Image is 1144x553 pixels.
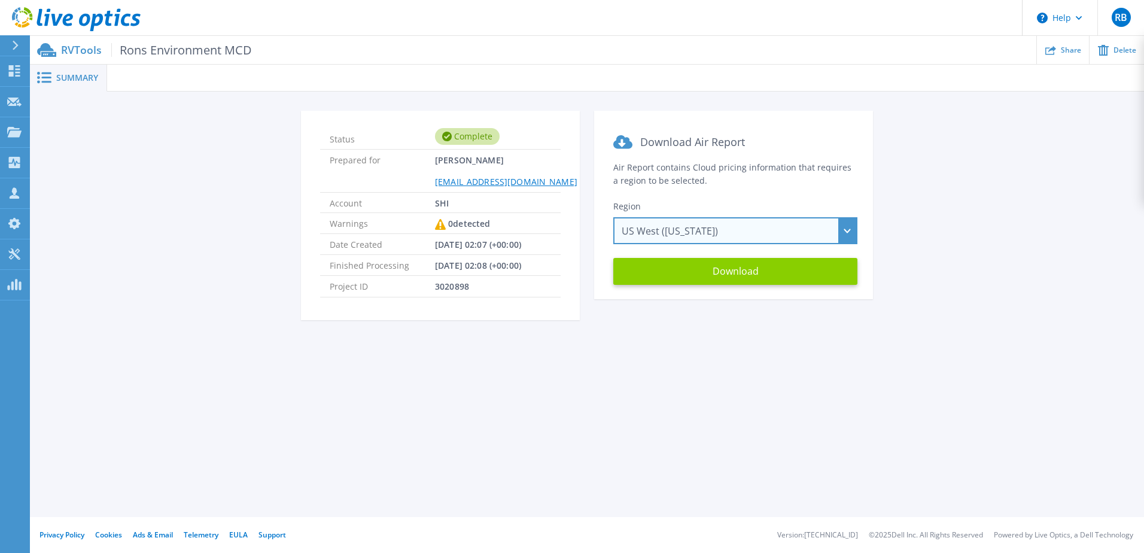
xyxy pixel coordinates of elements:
span: Finished Processing [330,255,435,275]
span: Region [613,200,641,212]
span: Status [330,129,435,144]
button: Download [613,258,857,285]
span: Air Report contains Cloud pricing information that requires a region to be selected. [613,162,851,186]
span: [PERSON_NAME] [435,150,577,192]
a: Support [258,530,286,540]
li: Version: [TECHNICAL_ID] [777,531,858,539]
span: Prepared for [330,150,435,192]
span: Share [1061,47,1081,54]
div: 0 detected [435,213,490,235]
a: Privacy Policy [39,530,84,540]
span: Project ID [330,276,435,296]
span: Summary [56,74,98,82]
span: Date Created [330,234,435,254]
div: US West ([US_STATE]) [613,217,857,244]
a: Cookies [95,530,122,540]
span: Account [330,193,435,212]
span: Delete [1113,47,1136,54]
p: RVTools [61,43,252,57]
span: Warnings [330,213,435,233]
span: [DATE] 02:07 (+00:00) [435,234,521,254]
a: Telemetry [184,530,218,540]
a: EULA [229,530,248,540]
span: RB [1115,13,1127,22]
div: Complete [435,128,500,145]
li: © 2025 Dell Inc. All Rights Reserved [869,531,983,539]
span: Rons Environment MCD [111,43,252,57]
span: [DATE] 02:08 (+00:00) [435,255,521,275]
a: [EMAIL_ADDRESS][DOMAIN_NAME] [435,176,577,187]
span: SHI [435,193,449,212]
a: Ads & Email [133,530,173,540]
span: Download Air Report [640,135,745,149]
li: Powered by Live Optics, a Dell Technology [994,531,1133,539]
span: 3020898 [435,276,469,296]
